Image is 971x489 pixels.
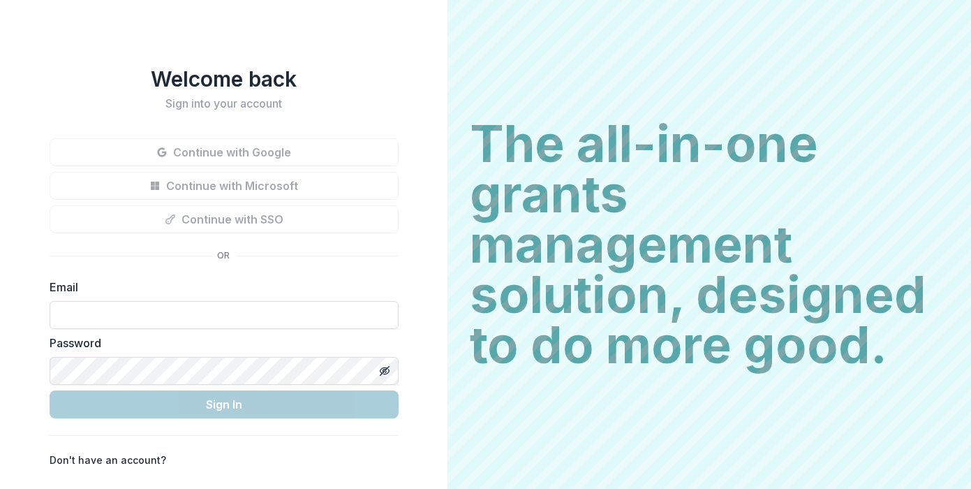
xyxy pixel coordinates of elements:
label: Email [50,279,390,295]
p: Don't have an account? [50,453,166,467]
label: Password [50,335,390,351]
button: Toggle password visibility [373,360,396,382]
button: Sign In [50,391,399,418]
h1: Welcome back [50,66,399,92]
button: Continue with SSO [50,205,399,233]
button: Continue with Google [50,138,399,166]
h2: Sign into your account [50,97,399,110]
button: Continue with Microsoft [50,172,399,200]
